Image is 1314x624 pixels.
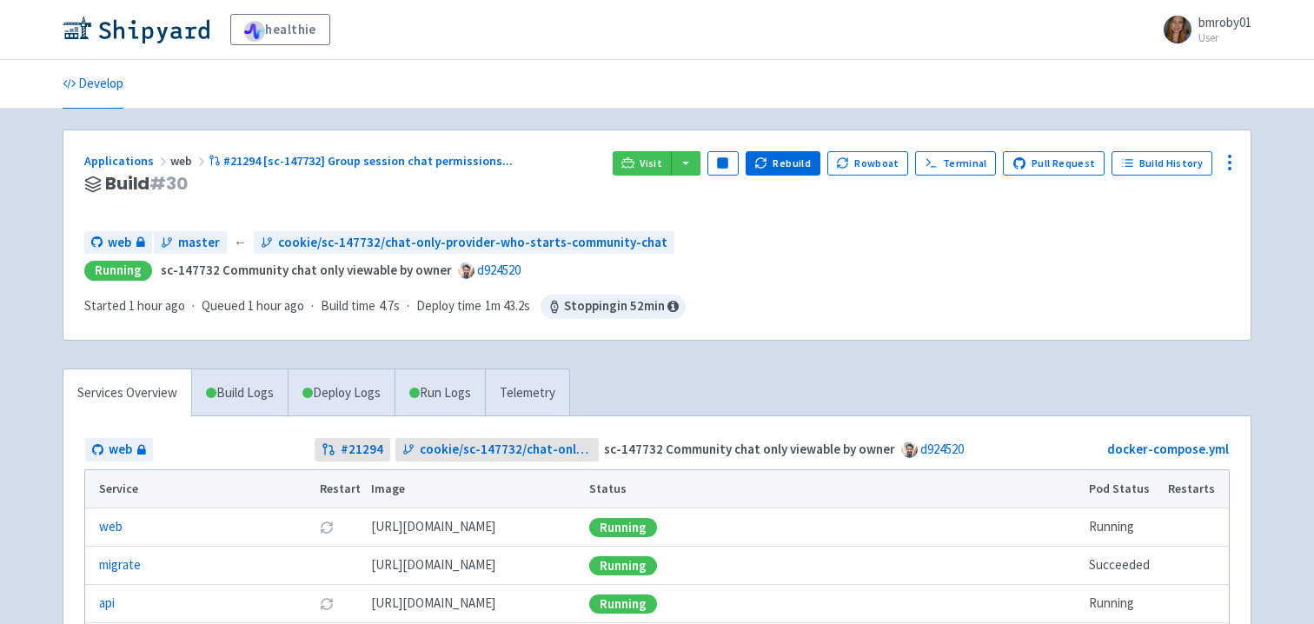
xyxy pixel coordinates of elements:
[320,521,334,534] button: Restart pod
[746,151,820,176] button: Rebuild
[485,369,569,417] a: Telemetry
[320,597,334,611] button: Restart pod
[288,369,395,417] a: Deploy Logs
[99,594,115,614] a: api
[129,297,185,314] time: 1 hour ago
[99,555,141,575] a: migrate
[314,470,366,508] th: Restart
[416,296,481,316] span: Deploy time
[63,369,191,417] a: Services Overview
[149,171,188,196] span: # 30
[99,517,123,537] a: web
[420,440,593,460] span: cookie/sc-147732/chat-only-provider-who-starts-community-chat
[1198,14,1251,30] span: bmroby01
[477,262,521,278] a: d924520
[613,151,672,176] a: Visit
[1198,32,1251,43] small: User
[170,153,209,169] span: web
[84,297,185,314] span: Started
[63,16,209,43] img: Shipyard logo
[584,470,1084,508] th: Status
[371,555,495,575] span: [DOMAIN_NAME][URL]
[920,441,964,457] a: d924520
[223,153,513,169] span: #21294 [sc-147732] Group session chat permissions ...
[254,231,674,255] a: cookie/sc-147732/chat-only-provider-who-starts-community-chat
[604,441,895,457] strong: sc-147732 Community chat only viewable by owner
[1112,151,1212,176] a: Build History
[109,440,132,460] span: web
[366,470,584,508] th: Image
[827,151,909,176] button: Rowboat
[1084,585,1163,623] td: Running
[84,231,152,255] a: web
[278,233,667,253] span: cookie/sc-147732/chat-only-provider-who-starts-community-chat
[85,438,153,461] a: web
[485,296,530,316] span: 1m 43.2s
[1084,547,1163,585] td: Succeeded
[1084,508,1163,547] td: Running
[85,470,314,508] th: Service
[589,594,657,614] div: Running
[108,233,131,253] span: web
[707,151,739,176] button: Pause
[1153,16,1251,43] a: bmroby01 User
[154,231,227,255] a: master
[105,174,188,194] span: Build
[640,156,662,170] span: Visit
[209,153,515,169] a: #21294 [sc-147732] Group session chat permissions...
[371,517,495,537] span: [DOMAIN_NAME][URL]
[178,233,220,253] span: master
[395,438,600,461] a: cookie/sc-147732/chat-only-provider-who-starts-community-chat
[1084,470,1163,508] th: Pod Status
[1003,151,1105,176] a: Pull Request
[84,261,152,281] div: Running
[1107,441,1229,457] a: docker-compose.yml
[84,153,170,169] a: Applications
[1163,470,1229,508] th: Restarts
[541,295,686,319] span: Stopping in 52 min
[63,60,123,109] a: Develop
[915,151,996,176] a: Terminal
[321,296,375,316] span: Build time
[248,297,304,314] time: 1 hour ago
[161,262,452,278] strong: sc-147732 Community chat only viewable by owner
[341,440,383,460] strong: # 21294
[230,14,330,45] a: healthie
[589,556,657,575] div: Running
[379,296,400,316] span: 4.7s
[202,297,304,314] span: Queued
[589,518,657,537] div: Running
[192,369,288,417] a: Build Logs
[395,369,485,417] a: Run Logs
[315,438,390,461] a: #21294
[234,233,247,253] span: ←
[84,295,686,319] div: · · ·
[371,594,495,614] span: [DOMAIN_NAME][URL]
